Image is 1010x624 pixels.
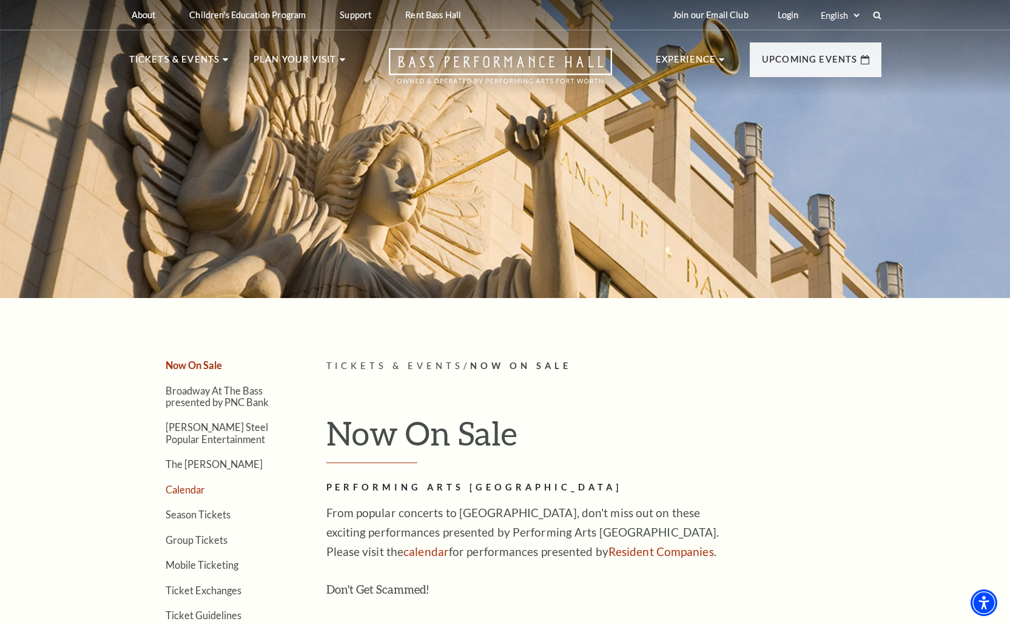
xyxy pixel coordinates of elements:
[818,10,861,21] select: Select:
[166,559,238,571] a: Mobile Ticketing
[166,534,227,546] a: Group Tickets
[326,413,881,463] h1: Now On Sale
[326,359,881,374] p: /
[132,10,156,20] p: About
[340,10,371,20] p: Support
[129,52,220,74] p: Tickets & Events
[166,458,263,470] a: The [PERSON_NAME]
[608,544,714,558] a: Resident Companies
[345,48,656,96] a: Open this option
[326,480,721,495] h2: Performing Arts [GEOGRAPHIC_DATA]
[971,589,997,616] div: Accessibility Menu
[326,503,721,561] p: From popular concerts to [GEOGRAPHIC_DATA], don't miss out on these exciting performances present...
[166,609,241,621] a: Ticket Guidelines
[405,10,461,20] p: Rent Bass Hall
[166,509,231,520] a: Season Tickets
[166,585,241,596] a: Ticket Exchanges
[166,359,222,371] a: Now On Sale
[403,544,449,558] a: calendar
[166,421,268,444] a: [PERSON_NAME] Steel Popular Entertainment
[254,52,337,74] p: Plan Your Visit
[326,361,464,371] span: Tickets & Events
[656,52,716,74] p: Experience
[762,52,858,74] p: Upcoming Events
[470,361,571,371] span: Now On Sale
[189,10,306,20] p: Children's Education Program
[166,484,205,495] a: Calendar
[326,580,721,599] h3: Don't Get Scammed!
[166,385,269,408] a: Broadway At The Bass presented by PNC Bank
